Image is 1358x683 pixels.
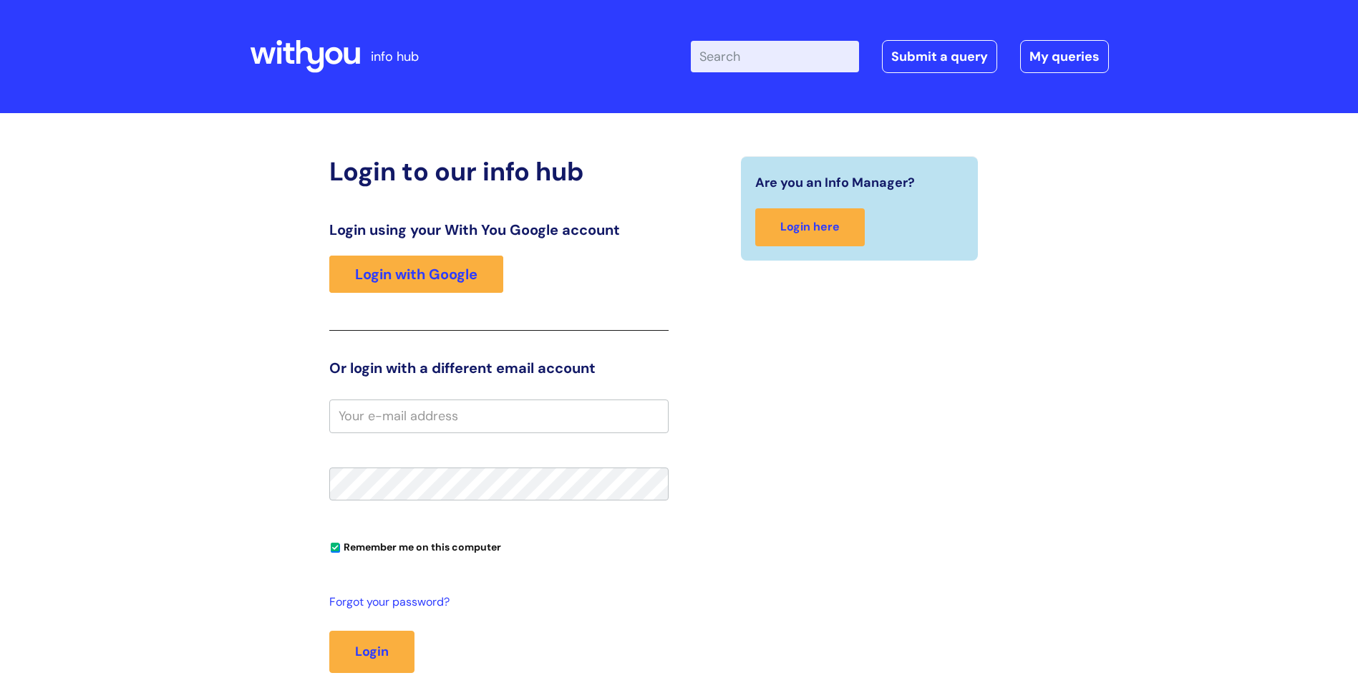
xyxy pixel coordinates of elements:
[755,208,865,246] a: Login here
[882,40,997,73] a: Submit a query
[691,41,859,72] input: Search
[329,221,669,238] h3: Login using your With You Google account
[329,535,669,558] div: You can uncheck this option if you're logging in from a shared device
[329,359,669,377] h3: Or login with a different email account
[1020,40,1109,73] a: My queries
[755,171,915,194] span: Are you an Info Manager?
[329,256,503,293] a: Login with Google
[329,631,414,672] button: Login
[329,538,501,553] label: Remember me on this computer
[331,543,340,553] input: Remember me on this computer
[371,45,419,68] p: info hub
[329,399,669,432] input: Your e-mail address
[329,592,661,613] a: Forgot your password?
[329,156,669,187] h2: Login to our info hub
